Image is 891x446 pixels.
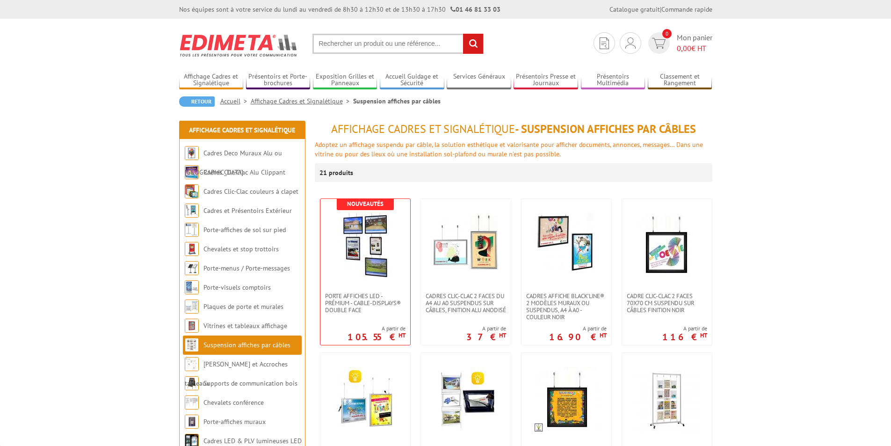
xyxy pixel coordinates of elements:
span: Cadres affiche Black’Line® 2 modèles muraux ou suspendus, A4 à A0 - couleur noir [526,292,607,321]
img: Porte-menus / Porte-messages [185,261,199,275]
sup: HT [398,331,406,339]
input: rechercher [463,34,483,54]
img: Vitrines et tableaux affichage [185,319,199,333]
a: Cadre Clic-Clac 2 faces 70x70 cm suspendu sur câbles finition noir [622,292,712,314]
h1: - Suspension affiches par câbles [315,123,712,135]
p: 21 produits [319,163,355,182]
span: 0 [662,29,672,38]
img: Edimeta [179,28,298,63]
img: Cadres affiche Black’Line® 2 modèles muraux ou suspendus, A4 à A0 - couleur noir [534,213,599,278]
a: Porte-affiches muraux [203,417,266,426]
li: Suspension affiches par câbles [353,96,441,106]
input: Rechercher un produit ou une référence... [312,34,484,54]
sup: HT [700,331,707,339]
img: Cadre Clic-Clac LED 2 faces 70x70cm suspendu sur câbles finition noir [534,367,599,432]
img: Cadres clic-clac avec éclairage LED,2 Faces A4 au A0 finition Alu Anodisé [333,367,398,432]
a: Catalogue gratuit [609,5,660,14]
a: Suspension affiches par câbles [203,341,290,349]
img: Chevalets et stop trottoirs [185,242,199,256]
a: Porte Affiches LED - Prémium - Cable-Displays® Double face [320,292,410,314]
sup: HT [600,331,607,339]
p: 37 € [466,334,506,340]
a: Plaques de porte et murales [203,302,283,311]
a: Supports de communication bois [203,379,297,388]
img: Porte Affiches LED - Prémium - Cable-Displays® Double face [333,213,398,278]
a: Présentoirs et Porte-brochures [246,73,311,88]
img: Suspension affiches par câbles [185,338,199,352]
img: Cadre Clic-Clac 2 faces 70x70 cm suspendu sur câbles finition noir [634,213,700,278]
img: Plaques de porte et murales [185,300,199,314]
span: Cadre Clic-Clac 2 faces 70x70 cm suspendu sur câbles finition noir [627,292,707,314]
a: Chevalets et stop trottoirs [203,245,279,253]
a: Retour [179,96,215,107]
span: Cadres Clic-Clac 2 faces du A4 au A0 suspendus sur câbles, finition alu anodisé [426,292,506,314]
img: Cadres et Présentoirs Extérieur [185,204,199,218]
span: € HT [677,43,712,54]
img: Porte-affiches lumineux LED suspendus sur câbles, nombreux modèles et formats [433,367,499,432]
a: Porte-visuels comptoirs [203,283,271,292]
span: Porte Affiches LED - Prémium - Cable-Displays® Double face [325,292,406,314]
p: 116 € [662,334,707,340]
a: Affichage Cadres et Signalétique [179,73,244,88]
a: Chevalets conférence [203,398,264,407]
a: Accueil [220,97,251,105]
a: Exposition Grilles et Panneaux [313,73,377,88]
p: 105.55 € [348,334,406,340]
a: Cadres et Présentoirs Extérieur [203,206,292,215]
div: Nos équipes sont à votre service du lundi au vendredi de 8h30 à 12h30 et de 13h30 à 17h30 [179,5,500,14]
a: Affichage Cadres et Signalétique [189,126,295,134]
a: Cadres LED & PLV lumineuses LED [203,437,302,445]
img: Cadres Clic-Clac 2 faces du A4 au A0 suspendus sur câbles, finition alu anodisé [433,213,499,278]
a: Présentoirs Multimédia [581,73,645,88]
img: Cadres Deco Muraux Alu ou Bois [185,146,199,160]
img: devis rapide [600,37,609,49]
img: devis rapide [652,38,666,49]
a: Services Généraux [447,73,511,88]
a: Porte-menus / Porte-messages [203,264,290,272]
a: Présentoirs Presse et Journaux [514,73,578,88]
img: devis rapide [625,37,636,49]
a: Cadres Clic-Clac 2 faces du A4 au A0 suspendus sur câbles, finition alu anodisé [421,292,511,314]
span: Affichage Cadres et Signalétique [331,122,515,136]
a: [PERSON_NAME] et Accroches tableaux [185,360,288,388]
span: A partir de [466,325,506,332]
strong: 01 46 81 33 03 [450,5,500,14]
a: Affichage Cadres et Signalétique [251,97,353,105]
font: Adoptez un affichage suspendu par câble, la solution esthétique et valorisante pour afficher docu... [315,140,703,158]
a: Cadres Clic-Clac Alu Clippant [203,168,285,176]
a: devis rapide 0 Mon panier 0,00€ HT [646,32,712,54]
span: A partir de [348,325,406,332]
span: 0,00 [677,44,691,53]
a: Porte-affiches de sol sur pied [203,226,286,234]
img: Porte-visuels comptoirs [185,280,199,294]
a: Classement et Rangement [648,73,712,88]
a: Vitrines et tableaux affichage [203,322,287,330]
span: Mon panier [677,32,712,54]
a: Cadres Clic-Clac couleurs à clapet [203,187,298,196]
img: Kit sur roulettes cadre autoportant + 12 porte-visuels A4 Portrait [634,367,700,432]
img: Cadres Clic-Clac couleurs à clapet [185,184,199,198]
div: | [609,5,712,14]
span: A partir de [662,325,707,332]
sup: HT [499,331,506,339]
span: A partir de [549,325,607,332]
img: Cimaises et Accroches tableaux [185,357,199,371]
img: Chevalets conférence [185,395,199,409]
a: Cadres Deco Muraux Alu ou [GEOGRAPHIC_DATA] [185,149,282,176]
a: Accueil Guidage et Sécurité [380,73,444,88]
a: Cadres affiche Black’Line® 2 modèles muraux ou suspendus, A4 à A0 - couleur noir [522,292,611,321]
img: Porte-affiches de sol sur pied [185,223,199,237]
b: Nouveautés [347,200,384,208]
img: Porte-affiches muraux [185,415,199,429]
a: Commande rapide [661,5,712,14]
p: 16.90 € [549,334,607,340]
